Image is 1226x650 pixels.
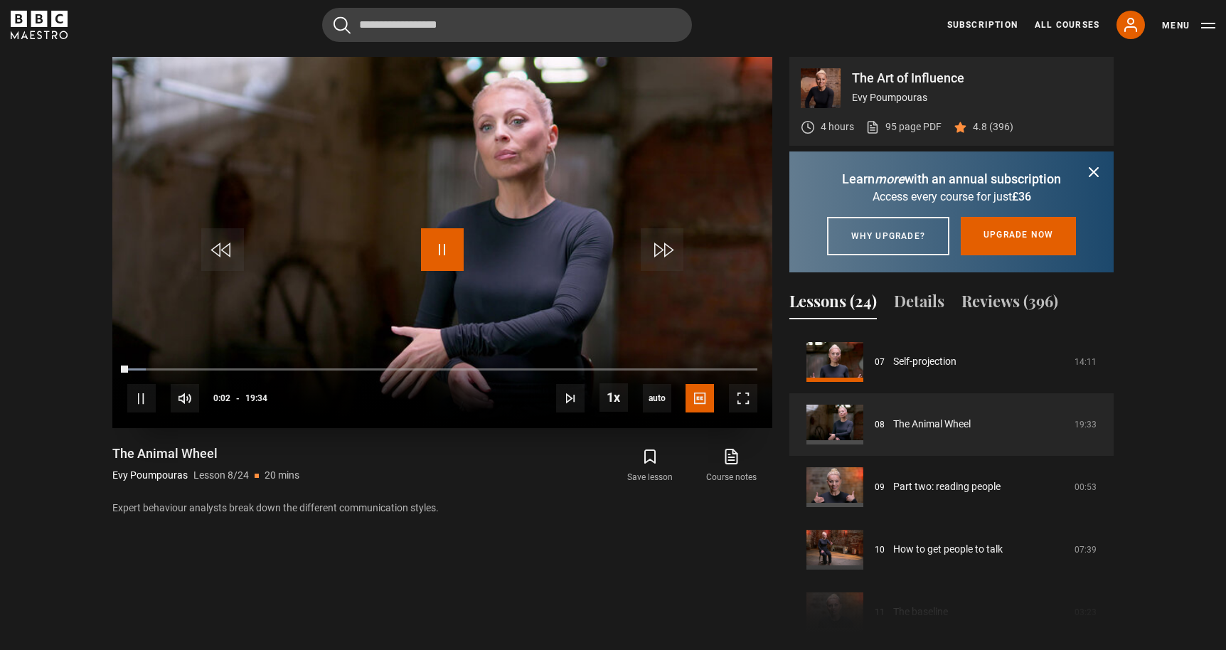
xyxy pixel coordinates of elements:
[127,384,156,412] button: Pause
[806,169,1097,188] p: Learn with an annual subscription
[691,445,772,486] a: Course notes
[236,393,240,403] span: -
[334,16,351,34] button: Submit the search query
[112,501,772,516] p: Expert behaviour analysts break down the different communication styles.
[127,368,757,371] div: Progress Bar
[643,384,671,412] div: Current quality: 720p
[112,445,299,462] h1: The Animal Wheel
[973,119,1013,134] p: 4.8 (396)
[806,188,1097,206] p: Access every course for just
[686,384,714,412] button: Captions
[821,119,854,134] p: 4 hours
[193,468,249,483] p: Lesson 8/24
[827,217,949,255] a: Why upgrade?
[947,18,1018,31] a: Subscription
[599,383,628,412] button: Playback Rate
[893,542,1003,557] a: How to get people to talk
[894,289,944,319] button: Details
[1162,18,1215,33] button: Toggle navigation
[875,171,905,186] i: more
[852,72,1102,85] p: The Art of Influence
[112,468,188,483] p: Evy Poumpouras
[893,479,1001,494] a: Part two: reading people
[609,445,691,486] button: Save lesson
[171,384,199,412] button: Mute
[265,468,299,483] p: 20 mins
[11,11,68,39] svg: BBC Maestro
[789,289,877,319] button: Lessons (24)
[1035,18,1099,31] a: All Courses
[643,384,671,412] span: auto
[961,217,1076,255] a: Upgrade now
[893,417,971,432] a: The Animal Wheel
[1012,190,1031,203] span: £36
[893,354,956,369] a: Self-projection
[729,384,757,412] button: Fullscreen
[556,384,585,412] button: Next Lesson
[322,8,692,42] input: Search
[245,385,267,411] span: 19:34
[961,289,1058,319] button: Reviews (396)
[213,385,230,411] span: 0:02
[112,57,772,428] video-js: Video Player
[865,119,942,134] a: 95 page PDF
[852,90,1102,105] p: Evy Poumpouras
